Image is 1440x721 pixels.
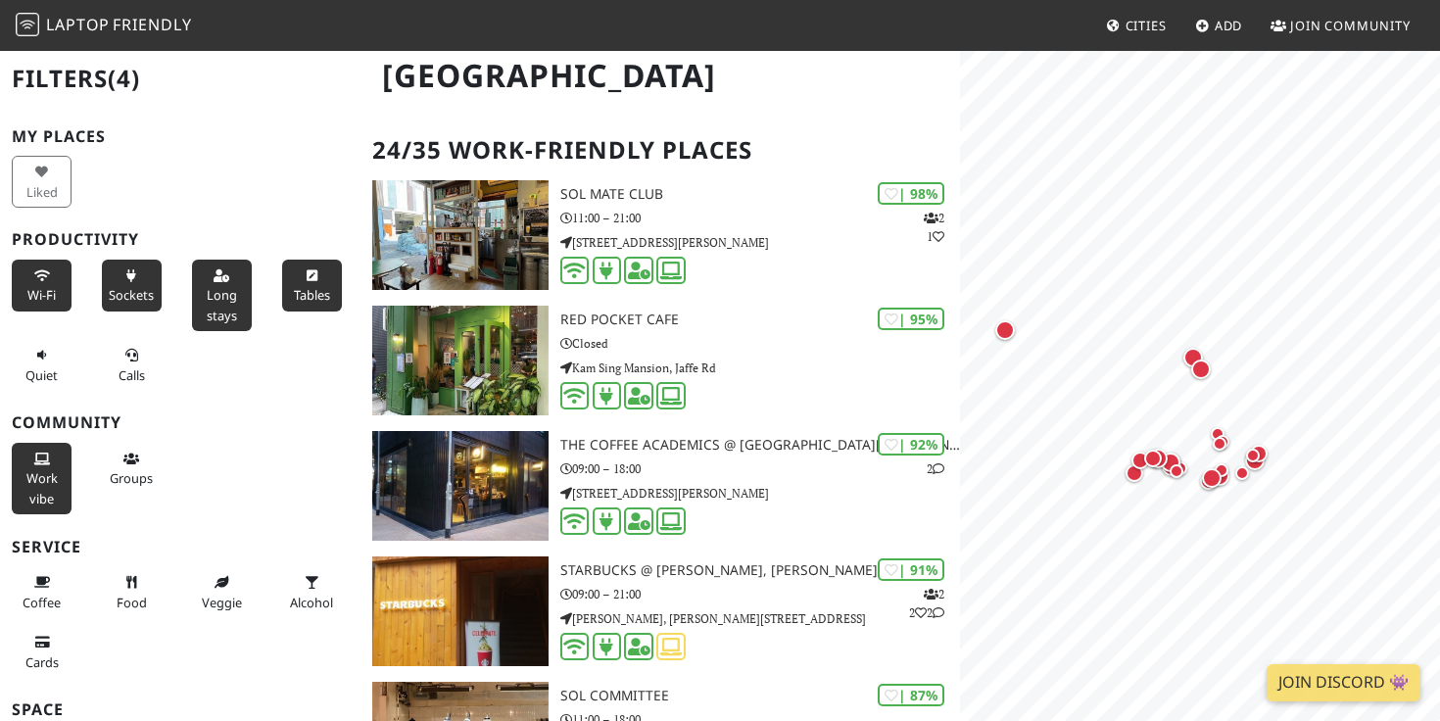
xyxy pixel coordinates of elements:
h2: 24/35 Work-Friendly Places [372,120,949,180]
span: Friendly [113,14,191,35]
div: | 95% [878,308,944,330]
div: | 91% [878,558,944,581]
div: Map marker [1211,427,1234,451]
button: Groups [102,443,162,495]
h3: Community [12,413,349,432]
div: Map marker [1213,437,1236,460]
p: [STREET_ADDRESS][PERSON_NAME] [560,484,960,503]
span: Stable Wi-Fi [27,286,56,304]
a: LaptopFriendly LaptopFriendly [16,9,192,43]
button: Coffee [12,566,72,618]
span: People working [26,469,58,506]
p: Kam Sing Mansion, Jaffe Rd [560,359,960,377]
button: Calls [102,339,162,391]
p: [STREET_ADDRESS][PERSON_NAME] [560,233,960,252]
div: Map marker [1235,466,1259,490]
img: LaptopFriendly [16,13,39,36]
button: Veggie [192,566,252,618]
h3: Productivity [12,230,349,249]
button: Food [102,566,162,618]
button: Cards [12,626,72,678]
div: Map marker [1144,450,1170,475]
div: Map marker [1200,472,1225,498]
div: | 92% [878,433,944,456]
div: Map marker [1131,452,1157,477]
span: Laptop [46,14,110,35]
div: Map marker [1148,449,1176,476]
img: Red Pocket Cafe [372,306,549,415]
div: Map marker [995,320,1023,348]
p: 11:00 – 21:00 [560,209,960,227]
h3: SOL Committee [560,688,960,704]
a: Join Community [1263,8,1418,43]
p: 09:00 – 18:00 [560,459,960,478]
h1: [GEOGRAPHIC_DATA] [366,49,957,103]
div: Map marker [1183,348,1211,375]
button: Sockets [102,260,162,312]
p: [PERSON_NAME], [PERSON_NAME][STREET_ADDRESS] [560,609,960,628]
span: Add [1215,17,1243,34]
button: Alcohol [282,566,342,618]
span: Alcohol [290,594,333,611]
span: Food [117,594,147,611]
button: Quiet [12,339,72,391]
div: Map marker [1161,453,1188,480]
div: Map marker [1216,435,1239,458]
img: Starbucks @ Wan Chai, Hennessy Rd [372,556,549,666]
span: Cities [1126,17,1167,34]
h2: Filters [12,49,349,109]
span: Video/audio calls [119,366,145,384]
p: Closed [560,334,960,353]
div: Map marker [1162,457,1189,484]
span: Coffee [23,594,61,611]
button: Wi-Fi [12,260,72,312]
h3: Starbucks @ [PERSON_NAME], [PERSON_NAME] [560,562,960,579]
a: Add [1187,8,1251,43]
a: The Coffee Academics @ Sai Yuen Lane | 92% 2 The Coffee Academics @ [GEOGRAPHIC_DATA][PERSON_NAME... [360,431,961,541]
a: Join Discord 👾 [1267,664,1420,701]
span: Group tables [110,469,153,487]
div: | 98% [878,182,944,205]
button: Work vibe [12,443,72,514]
p: 2 [927,459,944,478]
a: Red Pocket Cafe | 95% Red Pocket Cafe Closed Kam Sing Mansion, Jaffe Rd [360,306,961,415]
p: 2 2 2 [909,585,944,622]
span: Quiet [25,366,58,384]
div: | 87% [878,684,944,706]
img: The Coffee Academics @ Sai Yuen Lane [372,431,549,541]
span: Credit cards [25,653,59,671]
div: Map marker [1210,466,1237,494]
h3: Service [12,538,349,556]
span: Long stays [207,286,237,323]
img: SOL Mate Club [372,180,549,290]
h3: The Coffee Academics @ [GEOGRAPHIC_DATA][PERSON_NAME] [560,437,960,454]
span: Veggie [202,594,242,611]
p: 09:00 – 21:00 [560,585,960,603]
div: Map marker [1250,445,1275,470]
h3: My Places [12,127,349,146]
span: (4) [108,62,140,94]
span: Work-friendly tables [294,286,330,304]
div: Map marker [1202,468,1229,496]
div: Map marker [1170,464,1193,488]
button: Long stays [192,260,252,331]
h3: Space [12,700,349,719]
p: 2 1 [924,209,944,246]
span: Power sockets [109,286,154,304]
div: Map marker [1246,449,1270,472]
div: Map marker [1126,464,1151,490]
h3: Red Pocket Cafe [560,312,960,328]
span: Join Community [1290,17,1411,34]
a: SOL Mate Club | 98% 21 SOL Mate Club 11:00 – 21:00 [STREET_ADDRESS][PERSON_NAME] [360,180,961,290]
div: Map marker [1245,451,1272,478]
a: Starbucks @ Wan Chai, Hennessy Rd | 91% 222 Starbucks @ [PERSON_NAME], [PERSON_NAME] 09:00 – 21:0... [360,556,961,666]
div: Map marker [1215,463,1238,487]
a: Cities [1098,8,1175,43]
h3: SOL Mate Club [560,186,960,203]
div: Map marker [1191,360,1219,387]
button: Tables [282,260,342,312]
